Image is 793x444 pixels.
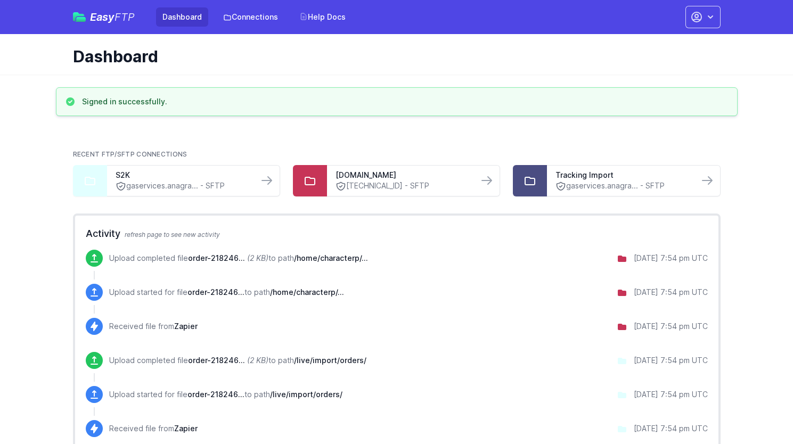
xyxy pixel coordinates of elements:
[634,253,708,264] div: [DATE] 7:54 pm UTC
[336,180,470,192] a: [TECHNICAL_ID] - SFTP
[188,356,245,365] span: order-218246-2025-10-15-19.53.49.xml
[174,322,198,331] span: Zapier
[270,287,344,297] span: /home/characterp/public_html/wp-content/uploads/wpallexport/exports/sent/
[634,423,708,434] div: [DATE] 7:54 pm UTC
[270,390,342,399] span: /live/import/orders/
[116,170,250,180] a: S2K
[115,11,135,23] span: FTP
[109,321,198,332] p: Received file from
[82,96,167,107] h3: Signed in successfully.
[634,355,708,366] div: [DATE] 7:54 pm UTC
[187,287,244,297] span: order-218246-2025-10-15-19.53.49.xml.sent
[109,423,198,434] p: Received file from
[555,180,690,192] a: gaservices.anagra... - SFTP
[217,7,284,27] a: Connections
[247,356,268,365] i: (2 KB)
[109,253,368,264] p: Upload completed file to path
[73,12,86,22] img: easyftp_logo.png
[294,356,366,365] span: /live/import/orders/
[156,7,208,27] a: Dashboard
[90,12,135,22] span: Easy
[174,424,198,433] span: Zapier
[247,253,268,262] i: (2 KB)
[634,321,708,332] div: [DATE] 7:54 pm UTC
[634,287,708,298] div: [DATE] 7:54 pm UTC
[188,253,245,262] span: order-218246-2025-10-15-19.53.49.xml.sent
[634,389,708,400] div: [DATE] 7:54 pm UTC
[73,12,135,22] a: EasyFTP
[555,170,690,180] a: Tracking Import
[109,287,344,298] p: Upload started for file to path
[125,231,220,239] span: refresh page to see new activity
[116,180,250,192] a: gaservices.anagra... - SFTP
[73,47,712,66] h1: Dashboard
[187,390,244,399] span: order-218246-2025-10-15-19.53.49.xml
[336,170,470,180] a: [DOMAIN_NAME]
[73,150,721,159] h2: Recent FTP/SFTP Connections
[86,226,708,241] h2: Activity
[294,253,368,262] span: /home/characterp/public_html/wp-content/uploads/wpallexport/exports/sent/
[109,355,366,366] p: Upload completed file to path
[293,7,352,27] a: Help Docs
[109,389,342,400] p: Upload started for file to path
